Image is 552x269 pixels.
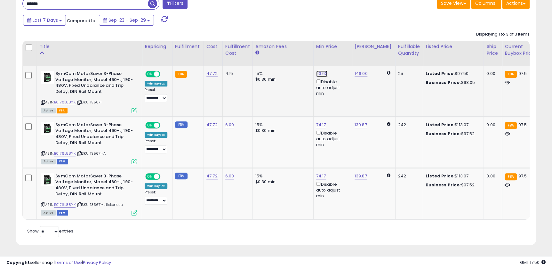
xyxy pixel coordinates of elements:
[486,71,497,77] div: 0.00
[41,108,56,113] span: All listings currently available for purchase on Amazon
[41,122,54,135] img: 41hpinZEFFL._SL40_.jpg
[518,70,527,77] span: 97.5
[6,260,111,266] div: seller snap | |
[55,71,133,96] b: SymCom MotorSaver 3-Phase Voltage Monitor, Model 460-L, 190-480V, Fixed Unbalance and Trip Delay,...
[255,173,308,179] div: 15%
[76,151,106,156] span: | SKU: 135671-A
[355,173,367,179] a: 139.87
[316,129,347,148] div: Disable auto adjust min
[67,18,96,24] span: Compared to:
[225,173,234,179] a: 6.00
[41,173,137,215] div: ASIN:
[518,173,527,179] span: 97.5
[145,81,167,86] div: Win BuyBox
[145,139,167,153] div: Preset:
[426,79,461,86] b: Business Price:
[398,43,420,57] div: Fulfillable Quantity
[159,71,170,77] span: OFF
[145,88,167,102] div: Preset:
[255,50,259,56] small: Amazon Fees.
[398,173,418,179] div: 242
[41,71,137,112] div: ASIN:
[175,43,201,50] div: Fulfillment
[426,131,479,137] div: $97.52
[426,182,479,188] div: $97.52
[398,122,418,128] div: 242
[146,174,154,179] span: ON
[54,100,76,105] a: B0176L88YK
[505,71,516,78] small: FBA
[520,259,546,265] span: 2025-10-7 17:50 GMT
[225,122,234,128] a: 6.00
[426,70,455,77] b: Listed Price:
[486,122,497,128] div: 0.00
[316,173,326,179] a: 74.17
[426,173,455,179] b: Listed Price:
[175,121,188,128] small: FBM
[41,159,56,164] span: All listings currently available for purchase on Amazon
[255,179,308,185] div: $0.30 min
[99,15,154,26] button: Sep-23 - Sep-29
[426,122,455,128] b: Listed Price:
[355,43,393,50] div: [PERSON_NAME]
[175,173,188,179] small: FBM
[486,173,497,179] div: 0.00
[54,151,76,156] a: B0176L88YK
[316,70,328,77] a: 63.63
[76,202,123,207] span: | SKU: 135671-stickerless
[159,122,170,128] span: OFF
[108,17,146,23] span: Sep-23 - Sep-29
[83,259,111,265] a: Privacy Policy
[206,122,218,128] a: 47.72
[41,71,54,84] img: 41hpinZEFFL._SL40_.jpg
[41,122,137,164] div: ASIN:
[145,183,167,189] div: Win BuyBox
[175,71,187,78] small: FBA
[145,43,170,50] div: Repricing
[55,122,133,147] b: SymCom MotorSaver 3-Phase Voltage Monitor, Model 460-L, 190-480V, Fixed Unbalance and Trip Delay,...
[426,182,461,188] b: Business Price:
[76,100,101,105] span: | SKU: 135671
[54,202,76,208] a: B0176L88YK
[41,210,56,216] span: All listings currently available for purchase on Amazon
[355,122,367,128] a: 139.87
[426,43,481,50] div: Listed Price
[426,173,479,179] div: $113.07
[27,228,73,234] span: Show: entries
[255,43,311,50] div: Amazon Fees
[505,122,516,129] small: FBA
[225,43,250,57] div: Fulfillment Cost
[145,132,167,138] div: Win BuyBox
[426,122,479,128] div: $113.07
[486,43,499,57] div: Ship Price
[206,43,220,50] div: Cost
[206,173,218,179] a: 47.72
[39,43,139,50] div: Title
[316,122,326,128] a: 74.17
[316,43,349,50] div: Min Price
[55,259,82,265] a: Terms of Use
[518,122,527,128] span: 97.5
[146,71,154,77] span: ON
[476,31,530,37] div: Displaying 1 to 3 of 3 items
[255,77,308,82] div: $0.30 min
[505,43,538,57] div: Current Buybox Price
[145,190,167,205] div: Preset:
[57,210,68,216] span: FBM
[6,259,30,265] strong: Copyright
[426,71,479,77] div: $97.50
[55,173,133,199] b: SymCom MotorSaver 3-Phase Voltage Monitor, Model 460-L, 190-480V, Fixed Unbalance and Trip Delay,...
[57,108,68,113] span: FBA
[426,80,479,86] div: $98.05
[23,15,66,26] button: Last 7 Days
[505,173,516,180] small: FBA
[255,122,308,128] div: 15%
[225,71,248,77] div: 4.15
[355,70,368,77] a: 146.00
[398,71,418,77] div: 25
[316,181,347,199] div: Disable auto adjust min
[255,71,308,77] div: 15%
[159,174,170,179] span: OFF
[316,78,347,96] div: Disable auto adjust min
[146,122,154,128] span: ON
